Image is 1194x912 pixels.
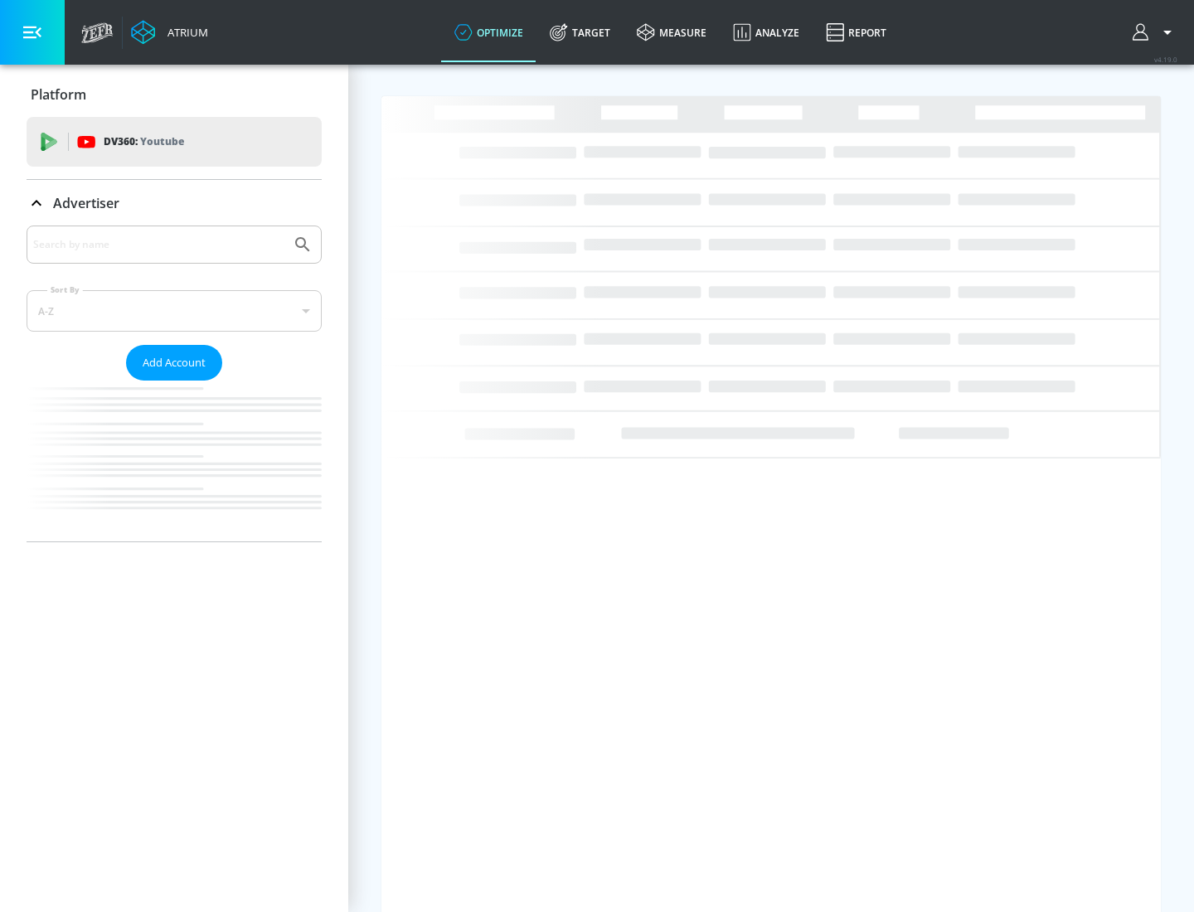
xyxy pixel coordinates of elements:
div: A-Z [27,290,322,332]
label: Sort By [47,284,83,295]
p: Youtube [140,133,184,150]
p: DV360: [104,133,184,151]
div: Advertiser [27,180,322,226]
a: Analyze [720,2,813,62]
a: Target [536,2,624,62]
div: Atrium [161,25,208,40]
input: Search by name [33,234,284,255]
span: v 4.19.0 [1154,55,1177,64]
div: Advertiser [27,226,322,541]
div: Platform [27,71,322,118]
a: measure [624,2,720,62]
p: Platform [31,85,86,104]
button: Add Account [126,345,222,381]
a: Atrium [131,20,208,45]
span: Add Account [143,353,206,372]
nav: list of Advertiser [27,381,322,541]
a: Report [813,2,900,62]
a: optimize [441,2,536,62]
p: Advertiser [53,194,119,212]
div: DV360: Youtube [27,117,322,167]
